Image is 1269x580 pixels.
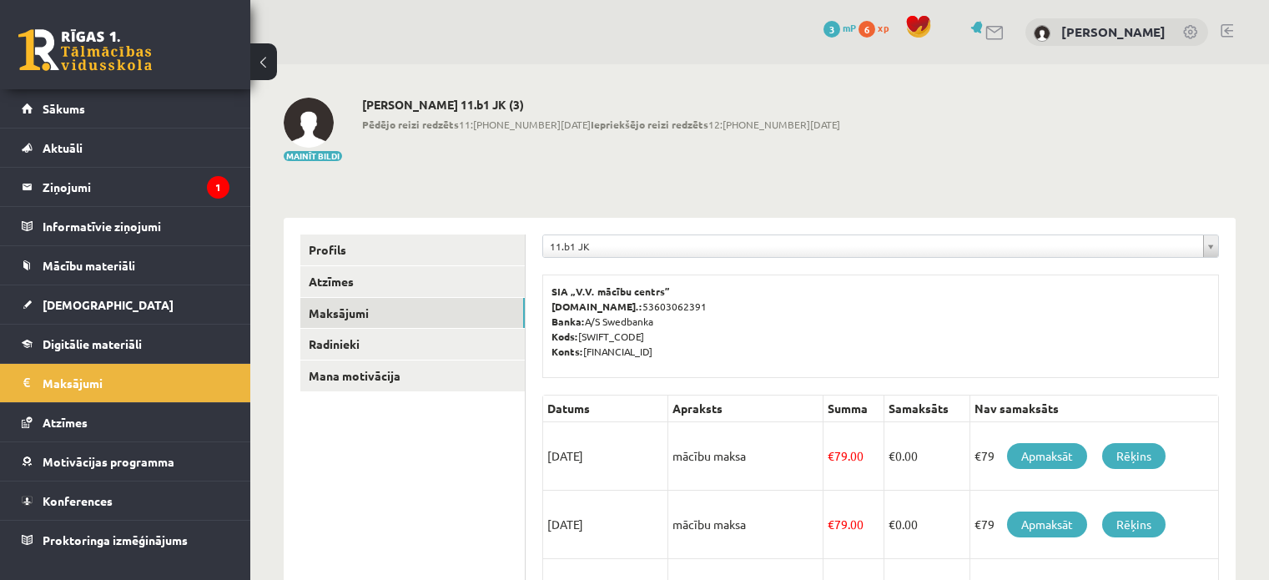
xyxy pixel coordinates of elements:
[22,207,229,245] a: Informatīvie ziņojumi
[823,422,884,491] td: 79.00
[884,422,970,491] td: 0.00
[551,315,585,328] b: Banka:
[43,454,174,469] span: Motivācijas programma
[668,422,823,491] td: mācību maksa
[668,396,823,422] th: Apraksts
[551,345,583,358] b: Konts:
[22,403,229,441] a: Atzīmes
[551,284,1210,359] p: 53603062391 A/S Swedbanka [SWIFT_CODE] [FINANCIAL_ID]
[828,517,834,532] span: €
[889,517,895,532] span: €
[43,415,88,430] span: Atzīmes
[550,235,1196,257] span: 11.b1 JK
[43,258,135,273] span: Mācību materiāli
[43,297,174,312] span: [DEMOGRAPHIC_DATA]
[43,336,142,351] span: Digitālie materiāli
[551,330,578,343] b: Kods:
[22,168,229,206] a: Ziņojumi1
[828,448,834,463] span: €
[300,329,525,360] a: Radinieki
[970,491,1219,559] td: €79
[889,448,895,463] span: €
[859,21,897,34] a: 6 xp
[970,396,1219,422] th: Nav samaksāts
[43,364,229,402] legend: Maksājumi
[43,140,83,155] span: Aktuāli
[18,29,152,71] a: Rīgas 1. Tālmācības vidusskola
[823,21,840,38] span: 3
[362,98,840,112] h2: [PERSON_NAME] 11.b1 JK (3)
[207,176,229,199] i: 1
[43,101,85,116] span: Sākums
[22,521,229,559] a: Proktoringa izmēģinājums
[551,300,642,313] b: [DOMAIN_NAME].:
[543,396,668,422] th: Datums
[43,207,229,245] legend: Informatīvie ziņojumi
[300,266,525,297] a: Atzīmes
[300,298,525,329] a: Maksājumi
[22,482,229,520] a: Konferences
[43,532,188,547] span: Proktoringa izmēģinājums
[1034,25,1050,42] img: Maksims Danis
[300,235,525,265] a: Profils
[1061,23,1166,40] a: [PERSON_NAME]
[878,21,889,34] span: xp
[543,235,1218,257] a: 11.b1 JK
[551,285,671,298] b: SIA „V.V. mācību centrs”
[884,491,970,559] td: 0.00
[22,285,229,324] a: [DEMOGRAPHIC_DATA]
[591,118,708,131] b: Iepriekšējo reizi redzēts
[1102,443,1166,469] a: Rēķins
[43,493,113,508] span: Konferences
[300,361,525,391] a: Mana motivācija
[22,129,229,167] a: Aktuāli
[1007,512,1087,537] a: Apmaksāt
[22,89,229,128] a: Sākums
[1102,512,1166,537] a: Rēķins
[43,168,229,206] legend: Ziņojumi
[22,325,229,363] a: Digitālie materiāli
[823,21,856,34] a: 3 mP
[1007,443,1087,469] a: Apmaksāt
[823,396,884,422] th: Summa
[284,98,334,148] img: Maksims Danis
[22,442,229,481] a: Motivācijas programma
[970,422,1219,491] td: €79
[668,491,823,559] td: mācību maksa
[884,396,970,422] th: Samaksāts
[543,422,668,491] td: [DATE]
[362,118,459,131] b: Pēdējo reizi redzēts
[284,151,342,161] button: Mainīt bildi
[543,491,668,559] td: [DATE]
[843,21,856,34] span: mP
[22,364,229,402] a: Maksājumi
[362,117,840,132] span: 11:[PHONE_NUMBER][DATE] 12:[PHONE_NUMBER][DATE]
[22,246,229,285] a: Mācību materiāli
[823,491,884,559] td: 79.00
[859,21,875,38] span: 6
